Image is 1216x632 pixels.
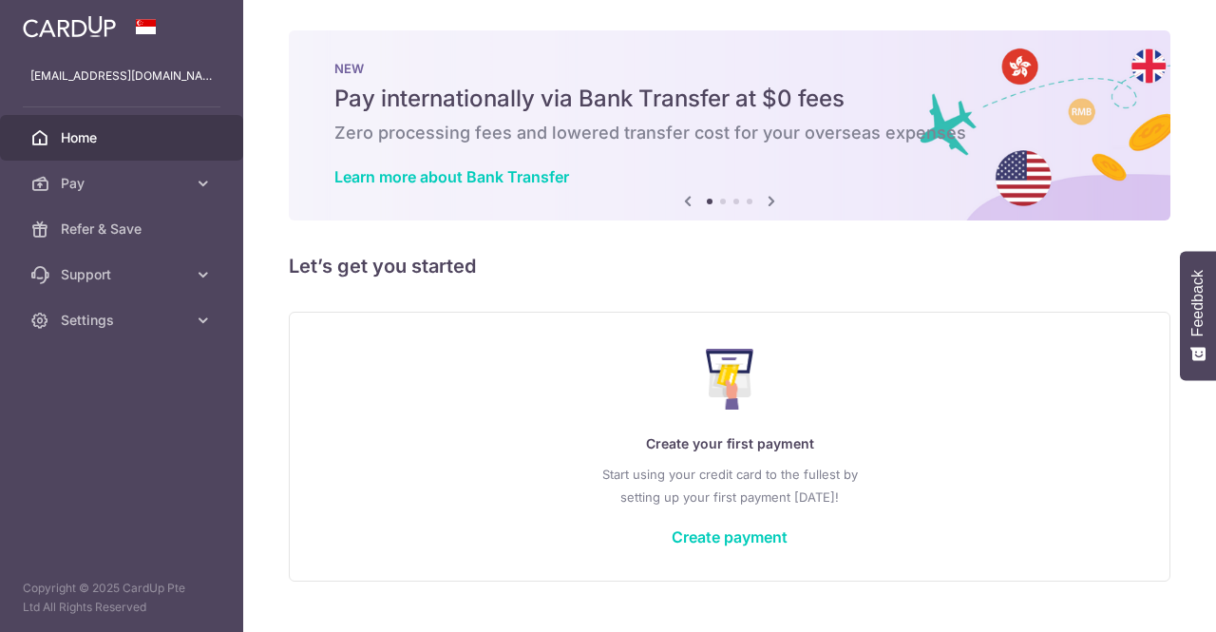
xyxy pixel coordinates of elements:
[328,432,1131,455] p: Create your first payment
[328,463,1131,508] p: Start using your credit card to the fullest by setting up your first payment [DATE]!
[61,128,186,147] span: Home
[61,265,186,284] span: Support
[23,15,116,38] img: CardUp
[61,220,186,239] span: Refer & Save
[334,84,1125,114] h5: Pay internationally via Bank Transfer at $0 fees
[334,122,1125,144] h6: Zero processing fees and lowered transfer cost for your overseas expenses
[672,527,788,546] a: Create payment
[334,61,1125,76] p: NEW
[1180,251,1216,380] button: Feedback - Show survey
[706,349,754,410] img: Make Payment
[61,311,186,330] span: Settings
[334,167,569,186] a: Learn more about Bank Transfer
[61,174,186,193] span: Pay
[1189,270,1206,336] span: Feedback
[289,251,1170,281] h5: Let’s get you started
[30,67,213,86] p: [EMAIL_ADDRESS][DOMAIN_NAME]
[289,30,1170,220] img: Bank transfer banner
